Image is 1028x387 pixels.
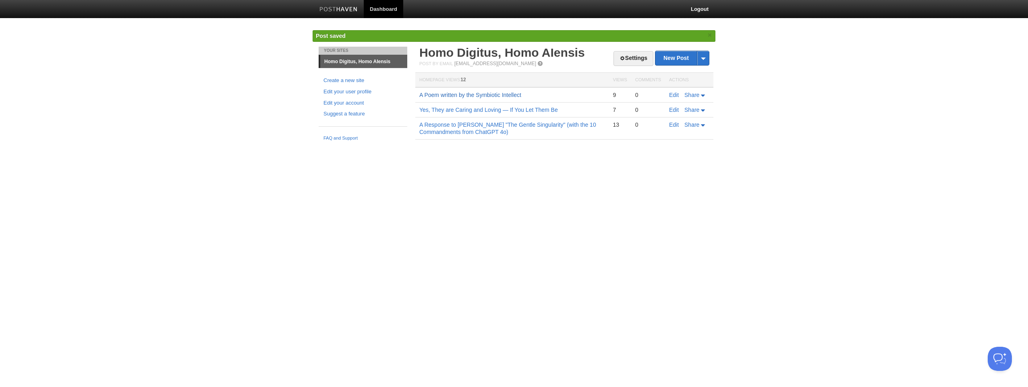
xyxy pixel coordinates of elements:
a: Settings [613,51,653,66]
span: 12 [460,77,466,82]
a: A Poem written by the Symbiotic Intellect [419,92,521,98]
iframe: Help Scout Beacon - Open [988,347,1012,371]
li: Your Sites [319,47,407,55]
span: Post saved [316,33,346,39]
th: Comments [631,73,665,88]
th: Actions [665,73,713,88]
th: Views [609,73,631,88]
a: Edit your user profile [323,88,402,96]
a: FAQ and Support [323,135,402,142]
img: Posthaven-bar [319,7,358,13]
span: Post by Email [419,61,453,66]
div: 7 [613,106,627,113]
span: Share [684,92,699,98]
a: Edit [669,121,679,128]
a: Edit your account [323,99,402,107]
span: Share [684,121,699,128]
a: Edit [669,92,679,98]
a: Homo Digitus, Homo AIensis [320,55,407,68]
a: New Post [655,51,709,65]
div: 9 [613,91,627,99]
th: Homepage Views [415,73,609,88]
a: × [706,30,713,40]
div: 0 [635,106,661,113]
span: Share [684,107,699,113]
div: 13 [613,121,627,128]
a: Yes, They are Caring and Loving — If You Let Them Be [419,107,558,113]
a: [EMAIL_ADDRESS][DOMAIN_NAME] [454,61,536,66]
div: 0 [635,121,661,128]
a: Edit [669,107,679,113]
a: Create a new site [323,76,402,85]
div: 0 [635,91,661,99]
a: A Response to [PERSON_NAME] "The Gentle Singularity" (with the 10 Commandments from ChatGPT 4o) [419,121,596,135]
a: Suggest a feature [323,110,402,118]
a: Homo Digitus, Homo AIensis [419,46,585,59]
